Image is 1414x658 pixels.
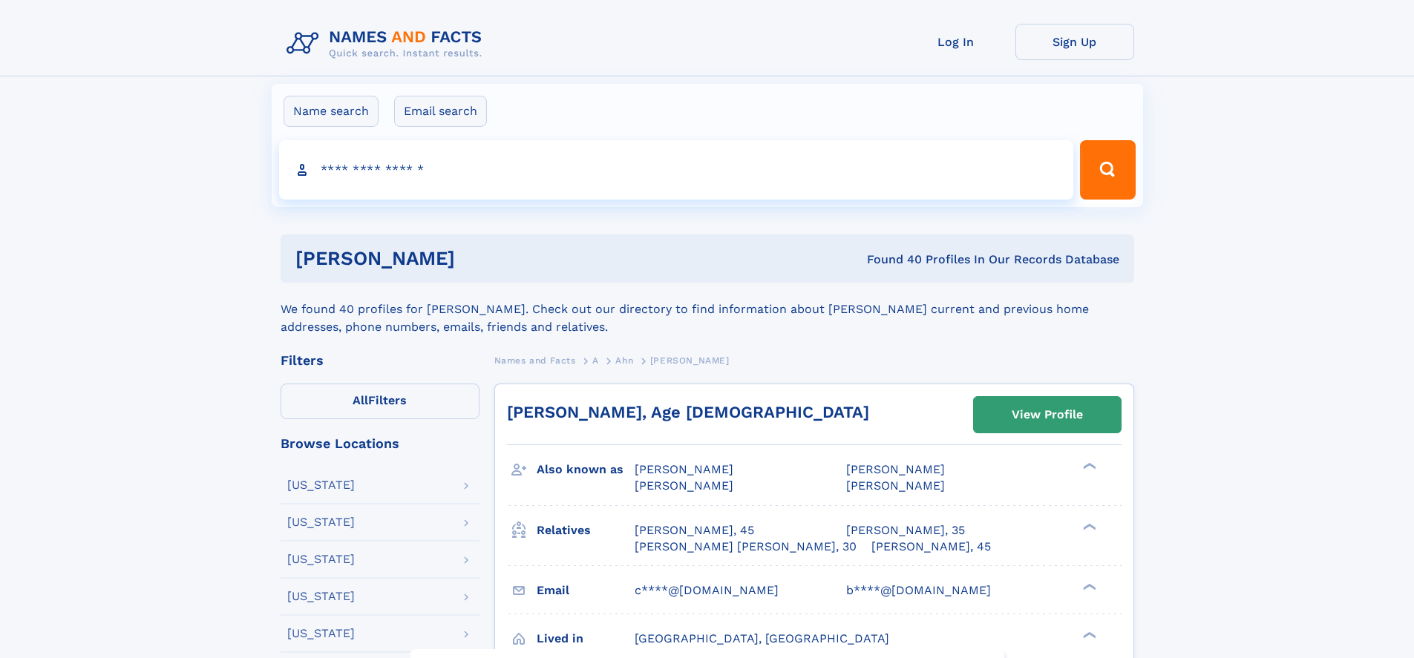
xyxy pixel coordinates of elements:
[897,24,1015,60] a: Log In
[537,626,635,651] h3: Lived in
[650,355,730,366] span: [PERSON_NAME]
[281,384,479,419] label: Filters
[287,553,355,565] div: [US_STATE]
[287,628,355,639] div: [US_STATE]
[295,249,661,268] h1: [PERSON_NAME]
[281,24,494,64] img: Logo Names and Facts
[537,518,635,543] h3: Relatives
[353,393,368,407] span: All
[635,462,733,476] span: [PERSON_NAME]
[281,283,1134,336] div: We found 40 profiles for [PERSON_NAME]. Check out our directory to find information about [PERSON...
[871,539,991,555] a: [PERSON_NAME], 45
[287,516,355,528] div: [US_STATE]
[615,351,633,369] a: Ahn
[537,578,635,603] h3: Email
[281,437,479,450] div: Browse Locations
[846,462,945,476] span: [PERSON_NAME]
[281,354,479,367] div: Filters
[974,397,1121,432] a: View Profile
[537,457,635,482] h3: Also known as
[1079,630,1097,639] div: ❯
[635,478,733,493] span: [PERSON_NAME]
[394,96,487,127] label: Email search
[635,631,889,645] span: [GEOGRAPHIC_DATA], [GEOGRAPHIC_DATA]
[592,351,599,369] a: A
[1079,461,1097,471] div: ❯
[635,539,857,555] a: [PERSON_NAME] [PERSON_NAME], 30
[661,251,1119,268] div: Found 40 Profiles In Our Records Database
[287,590,355,602] div: [US_STATE]
[592,355,599,366] span: A
[279,140,1074,200] input: search input
[635,522,754,539] a: [PERSON_NAME], 45
[1015,24,1134,60] a: Sign Up
[287,479,355,491] div: [US_STATE]
[846,478,945,493] span: [PERSON_NAME]
[1079,582,1097,591] div: ❯
[1012,398,1083,432] div: View Profile
[1080,140,1135,200] button: Search Button
[494,351,576,369] a: Names and Facts
[1079,522,1097,531] div: ❯
[846,522,965,539] a: [PERSON_NAME], 35
[507,403,869,421] a: [PERSON_NAME], Age [DEMOGRAPHIC_DATA]
[284,96,379,127] label: Name search
[615,355,633,366] span: Ahn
